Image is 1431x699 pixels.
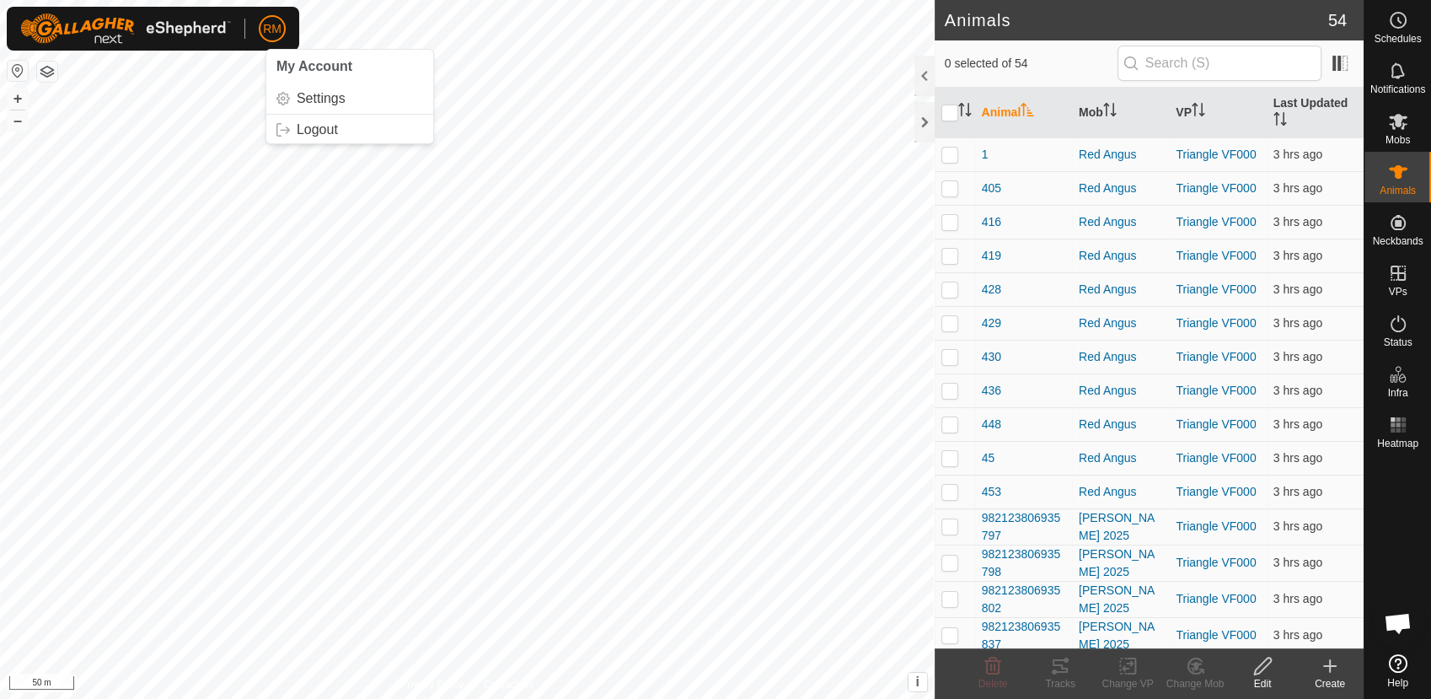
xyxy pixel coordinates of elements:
p-sorticon: Activate to sort [1021,105,1034,119]
div: Red Angus [1079,281,1162,298]
a: Triangle VF000 [1176,384,1256,397]
span: Mobs [1385,135,1410,145]
th: Animal [975,88,1072,138]
a: Triangle VF000 [1176,350,1256,363]
span: 982123806935837 [982,618,1065,653]
span: 26 Sept 2025, 6:06 pm [1273,384,1322,397]
img: Gallagher Logo [20,13,231,44]
div: Tracks [1026,676,1094,691]
a: Triangle VF000 [1176,181,1256,195]
a: Triangle VF000 [1176,316,1256,330]
button: i [908,673,927,691]
span: 448 [982,416,1001,433]
span: 430 [982,348,1001,366]
th: Mob [1072,88,1169,138]
span: 416 [982,213,1001,231]
a: Triangle VF000 [1176,148,1256,161]
span: Notifications [1370,84,1425,94]
button: – [8,110,28,131]
span: 26 Sept 2025, 6:06 pm [1273,350,1322,363]
button: + [8,89,28,109]
span: 1 [982,146,989,164]
div: Red Angus [1079,180,1162,197]
span: Status [1383,337,1412,347]
a: Triangle VF000 [1176,485,1256,498]
a: Privacy Policy [400,677,464,692]
span: 26 Sept 2025, 6:06 pm [1273,148,1322,161]
span: 26 Sept 2025, 6:06 pm [1273,215,1322,229]
a: Triangle VF000 [1176,592,1256,605]
p-sorticon: Activate to sort [958,105,972,119]
h2: Animals [945,10,1328,30]
span: 26 Sept 2025, 5:55 pm [1273,282,1322,296]
input: Search (S) [1117,46,1321,81]
span: 405 [982,180,1001,197]
span: Heatmap [1377,438,1418,449]
span: 26 Sept 2025, 6:06 pm [1273,181,1322,195]
a: Triangle VF000 [1176,215,1256,229]
span: 0 selected of 54 [945,55,1117,73]
span: My Account [276,59,352,73]
span: 419 [982,247,1001,265]
span: Delete [978,678,1008,690]
div: Change VP [1094,676,1161,691]
div: Edit [1229,676,1296,691]
div: Red Angus [1079,382,1162,400]
a: Contact Us [484,677,533,692]
span: 54 [1328,8,1347,33]
div: Create [1296,676,1364,691]
span: Logout [297,123,338,137]
a: Triangle VF000 [1176,451,1256,465]
span: 26 Sept 2025, 6:05 pm [1273,556,1322,569]
span: 26 Sept 2025, 6:06 pm [1273,417,1322,431]
span: 26 Sept 2025, 5:55 pm [1273,519,1322,533]
div: [PERSON_NAME] 2025 [1079,509,1162,545]
a: Triangle VF000 [1176,249,1256,262]
span: 453 [982,483,1001,501]
div: Red Angus [1079,146,1162,164]
a: Triangle VF000 [1176,282,1256,296]
div: Red Angus [1079,348,1162,366]
a: Triangle VF000 [1176,556,1256,569]
span: 982123806935802 [982,582,1065,617]
span: Help [1387,678,1408,688]
span: Infra [1387,388,1407,398]
div: Red Angus [1079,247,1162,265]
p-sorticon: Activate to sort [1192,105,1205,119]
span: 26 Sept 2025, 5:55 pm [1273,628,1322,642]
span: 26 Sept 2025, 6:06 pm [1273,485,1322,498]
span: Neckbands [1372,236,1423,246]
span: 45 [982,449,995,467]
button: Reset Map [8,61,28,81]
th: VP [1169,88,1266,138]
div: Red Angus [1079,449,1162,467]
div: Open chat [1373,598,1423,648]
a: Logout [266,116,433,143]
div: [PERSON_NAME] 2025 [1079,618,1162,653]
span: Settings [297,92,346,105]
p-sorticon: Activate to sort [1273,115,1287,128]
div: [PERSON_NAME] 2025 [1079,582,1162,617]
div: Red Angus [1079,483,1162,501]
span: Schedules [1374,34,1421,44]
span: i [915,675,919,689]
span: 429 [982,315,1001,332]
p-sorticon: Activate to sort [1103,105,1117,119]
a: Help [1364,648,1431,695]
div: [PERSON_NAME] 2025 [1079,546,1162,581]
button: Map Layers [37,62,57,82]
span: Animals [1380,186,1416,196]
span: 428 [982,281,1001,298]
span: 436 [982,382,1001,400]
span: VPs [1388,287,1407,297]
span: 26 Sept 2025, 5:55 pm [1273,249,1322,262]
span: 26 Sept 2025, 6:06 pm [1273,316,1322,330]
span: 26 Sept 2025, 6:06 pm [1273,451,1322,465]
span: 26 Sept 2025, 5:55 pm [1273,592,1322,605]
a: Settings [266,85,433,112]
th: Last Updated [1267,88,1364,138]
div: Change Mob [1161,676,1229,691]
span: 982123806935797 [982,509,1065,545]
